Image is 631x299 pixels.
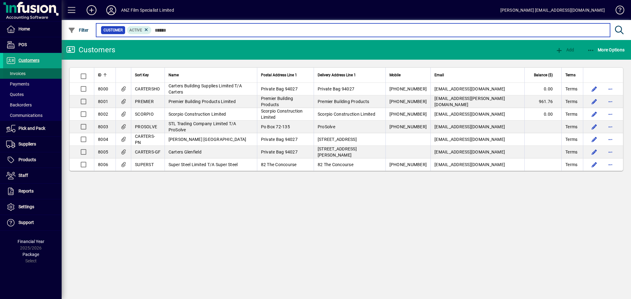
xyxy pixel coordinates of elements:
[169,112,226,117] span: Scorpio Construction Limited
[18,58,39,63] span: Customers
[565,111,577,117] span: Terms
[605,84,615,94] button: More options
[524,108,561,121] td: 0.00
[3,89,62,100] a: Quotes
[318,146,357,157] span: [STREET_ADDRESS][PERSON_NAME]
[98,72,112,78] div: ID
[135,124,157,129] span: PROSOLVE
[605,122,615,132] button: More options
[169,83,242,94] span: Carters Building Supplies Limited T/A Carters
[6,92,24,97] span: Quotes
[605,97,615,106] button: More options
[66,45,115,55] div: Customers
[261,162,297,167] span: 82 The Concourse
[169,162,238,167] span: Super Steel Limited T/A Super Steel
[565,72,576,78] span: Terms
[18,142,36,146] span: Suppliers
[565,136,577,142] span: Terms
[101,5,121,16] button: Profile
[587,47,625,52] span: More Options
[129,28,142,32] span: Active
[98,162,108,167] span: 8006
[3,100,62,110] a: Backorders
[3,184,62,199] a: Reports
[318,124,335,129] span: ProSolve
[121,5,174,15] div: ANZ Film Specialist Limited
[98,149,108,154] span: 8005
[18,189,34,193] span: Reports
[389,124,427,129] span: [PHONE_NUMBER]
[3,215,62,230] a: Support
[3,110,62,121] a: Communications
[18,26,30,31] span: Home
[565,149,577,155] span: Terms
[98,112,108,117] span: 8002
[18,173,28,178] span: Staff
[524,83,561,95] td: 0.00
[389,86,427,91] span: [PHONE_NUMBER]
[261,72,297,78] span: Postal Address Line 1
[434,72,521,78] div: Email
[6,82,29,86] span: Payments
[18,239,44,244] span: Financial Year
[589,134,599,144] button: Edit
[261,109,303,120] span: Scorpio Construction Limited
[261,124,290,129] span: Po Box 72-135
[261,137,298,142] span: Private Bag 94027
[389,72,401,78] span: Mobile
[434,72,444,78] span: Email
[605,134,615,144] button: More options
[98,124,108,129] span: 8003
[18,42,27,47] span: POS
[135,99,154,104] span: PREMIER
[135,134,155,145] span: CARTERS-PN
[500,5,605,15] div: [PERSON_NAME] [EMAIL_ADDRESS][DOMAIN_NAME]
[565,161,577,168] span: Terms
[434,112,505,117] span: [EMAIL_ADDRESS][DOMAIN_NAME]
[18,220,34,225] span: Support
[169,72,179,78] span: Name
[169,121,236,132] span: STL Trading Company Limited T/A ProSolve
[3,22,62,37] a: Home
[261,149,298,154] span: Private Bag 94027
[389,72,427,78] div: Mobile
[3,152,62,168] a: Products
[565,124,577,130] span: Terms
[528,72,558,78] div: Balance ($)
[68,28,89,33] span: Filter
[434,96,505,107] span: [EMAIL_ADDRESS][PERSON_NAME][DOMAIN_NAME]
[434,124,505,129] span: [EMAIL_ADDRESS][DOMAIN_NAME]
[611,1,623,21] a: Knowledge Base
[82,5,101,16] button: Add
[589,84,599,94] button: Edit
[3,137,62,152] a: Suppliers
[3,121,62,136] a: Pick and Pack
[586,44,626,55] button: More Options
[434,86,505,91] span: [EMAIL_ADDRESS][DOMAIN_NAME]
[135,86,160,91] span: CARTERSHO
[169,99,236,104] span: Premier Building Products Limited
[169,149,202,154] span: Carters Glenfield
[18,157,36,162] span: Products
[104,27,123,33] span: Customer
[3,68,62,79] a: Invoices
[98,99,108,104] span: 8001
[605,147,615,157] button: More options
[589,97,599,106] button: Edit
[318,162,353,167] span: 82 The Concourse
[135,162,154,167] span: SUPERST
[169,72,253,78] div: Name
[169,137,246,142] span: [PERSON_NAME] [GEOGRAPHIC_DATA]
[565,98,577,105] span: Terms
[261,96,293,107] span: Premier Building Products
[434,137,505,142] span: [EMAIL_ADDRESS][DOMAIN_NAME]
[3,168,62,183] a: Staff
[534,72,553,78] span: Balance ($)
[589,122,599,132] button: Edit
[127,26,152,34] mat-chip: Activation Status: Active
[389,99,427,104] span: [PHONE_NUMBER]
[389,162,427,167] span: [PHONE_NUMBER]
[434,149,505,154] span: [EMAIL_ADDRESS][DOMAIN_NAME]
[135,112,154,117] span: SCORPIO
[3,79,62,89] a: Payments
